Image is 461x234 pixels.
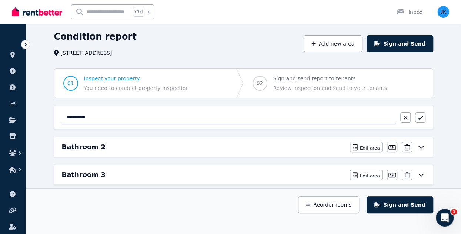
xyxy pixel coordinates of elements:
[21,4,33,16] img: Profile image for The RentBetter Team
[67,80,74,87] span: 01
[42,81,94,87] b: 'Rental Payments'
[367,196,433,213] button: Sign and Send
[84,75,189,82] span: Inspect your property
[147,9,150,15] span: k
[84,84,189,92] span: You need to conduct property inspection
[397,9,422,16] div: Inbox
[23,89,98,95] b: 'Change Processing Date'
[12,6,62,17] img: RentBetter
[54,31,137,43] h1: Condition report
[62,170,106,180] h6: Bathroom 3
[17,51,136,58] li: Select when this change should take effect
[360,173,380,179] span: Edit area
[130,3,143,16] div: Close
[95,61,101,67] a: Source reference 5610179:
[12,71,117,77] b: Option 2: Via Rental Payments page
[273,75,387,82] span: Sign and send report to tenants
[437,6,449,18] img: jessica koenig
[17,29,136,49] li: Choose your preferred processing date from the dropdown options (must be prior to or on the due d...
[62,142,106,152] h6: Bathroom 2
[350,142,383,152] button: Edit area
[11,177,17,183] button: Emoji picker
[257,80,263,87] span: 02
[367,35,433,52] button: Sign and Send
[133,7,144,17] span: Ctrl
[12,81,136,107] div: Navigate to and click at the top of the screen, then follow the same steps above.
[12,158,136,180] div: The available processing dates are limited to days that fall before or on the rent due date, not ...
[436,209,454,227] iframe: Intercom live chat
[54,68,433,98] nav: Progress
[273,84,387,92] span: Review inspection and send to your tenants
[127,174,139,186] button: Send a message…
[13,102,19,108] a: Source reference 9789774:
[304,35,362,52] button: Add new area
[47,119,82,125] b: 'Processing'
[12,111,136,155] div: Once completed, the new processing date will appear in the column of your rent schedule. This upd...
[35,177,41,183] button: Upload attachment
[298,196,359,213] button: Reorder rooms
[116,3,130,17] button: Home
[5,3,19,17] button: go back
[61,49,112,57] span: [STREET_ADDRESS]
[350,170,383,180] button: Edit area
[36,7,98,13] h1: The RentBetter Team
[6,162,142,174] textarea: Message…
[360,145,380,151] span: Edit area
[17,60,136,67] li: Sign and submit the changes
[23,177,29,183] button: Gif picker
[451,209,457,215] span: 1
